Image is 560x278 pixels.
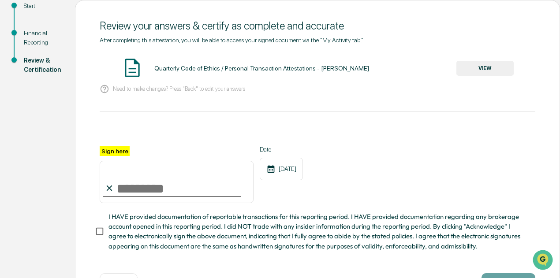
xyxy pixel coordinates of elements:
[30,67,145,76] div: Start new chat
[73,111,109,119] span: Attestations
[9,128,16,135] div: 🔎
[24,56,61,74] div: Review & Certification
[5,124,59,140] a: 🔎Data Lookup
[24,1,61,11] div: Start
[100,37,363,44] span: After completing this attestation, you will be able to access your signed document via the "My Ac...
[30,76,112,83] div: We're available if you need us!
[64,111,71,119] div: 🗄️
[121,57,143,79] img: Document Icon
[260,146,303,153] label: Date
[9,111,16,119] div: 🖐️
[154,65,369,72] div: Quarterly Code of Ethics / Personal Transaction Attestations - [PERSON_NAME]
[5,107,60,123] a: 🖐️Preclearance
[100,19,535,32] div: Review your answers & certify as complete and accurate
[18,111,57,119] span: Preclearance
[9,18,161,32] p: How can we help?
[260,158,303,180] div: [DATE]
[24,29,61,47] div: Financial Reporting
[456,61,514,76] button: VIEW
[150,70,161,80] button: Start new chat
[108,212,528,251] span: I HAVE provided documentation of reportable transactions for this reporting period. I HAVE provid...
[18,127,56,136] span: Data Lookup
[532,249,556,273] iframe: Open customer support
[60,107,113,123] a: 🗄️Attestations
[62,148,107,156] a: Powered byPylon
[88,149,107,156] span: Pylon
[9,67,25,83] img: 1746055101610-c473b297-6a78-478c-a979-82029cc54cd1
[113,85,245,92] p: Need to make changes? Press "Back" to edit your answers
[100,146,130,156] label: Sign here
